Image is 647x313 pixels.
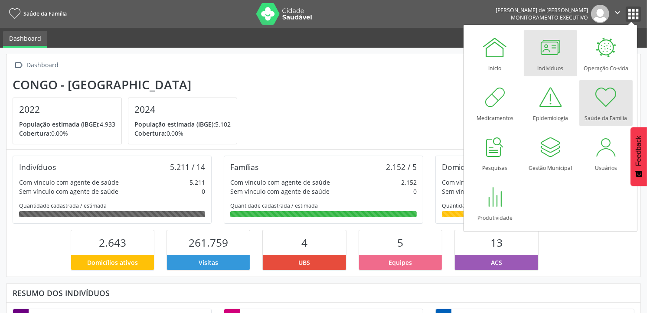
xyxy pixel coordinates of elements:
button:  [609,5,626,23]
i:  [613,8,622,17]
a:  Dashboard [13,59,60,72]
div: Com vínculo com agente de saúde [442,178,542,187]
span: 4 [301,235,307,250]
span: ACS [491,258,502,267]
span: Visitas [199,258,218,267]
a: Saúde da Família [6,7,67,21]
div: Com vínculo com agente de saúde [19,178,119,187]
div: 0 [202,187,205,196]
span: Cobertura: [134,129,167,137]
p: 4.933 [19,120,115,129]
div: [PERSON_NAME] de [PERSON_NAME] [496,7,588,14]
p: 0,00% [134,129,231,138]
span: Feedback [635,136,643,166]
a: Indivíduos [524,30,577,76]
span: 5 [397,235,403,250]
div: Congo - [GEOGRAPHIC_DATA] [13,78,243,92]
div: Resumo dos indivíduos [13,288,634,298]
a: Dashboard [3,31,47,48]
img: img [591,5,609,23]
h4: 2022 [19,104,115,115]
button: Feedback - Mostrar pesquisa [631,127,647,186]
span: Domicílios ativos [87,258,138,267]
span: UBS [299,258,310,267]
button: apps [626,7,641,22]
a: Saúde da Família [579,80,633,126]
a: Início [468,30,522,76]
a: Operação Co-vida [579,30,633,76]
div: Domicílios [442,162,478,172]
a: Gestão Municipal [524,130,577,176]
h4: 2024 [134,104,231,115]
span: 2.643 [99,235,126,250]
div: Quantidade cadastrada / estimada [19,202,205,209]
span: Saúde da Família [23,10,67,17]
div: Quantidade cadastrada / estimada [230,202,416,209]
p: 5.102 [134,120,231,129]
p: 0,00% [19,129,115,138]
a: Usuários [579,130,633,176]
div: 2.152 / 5 [386,162,417,172]
div: Dashboard [25,59,60,72]
div: Quantidade cadastrada / estimada [442,202,628,209]
span: 261.759 [189,235,228,250]
div: 5.211 [190,178,205,187]
div: 0 [413,187,417,196]
span: 13 [490,235,503,250]
div: 2.152 [401,178,417,187]
span: Equipes [389,258,412,267]
span: Cobertura: [19,129,51,137]
div: 5.211 / 14 [170,162,205,172]
span: População estimada (IBGE): [134,120,215,128]
span: Monitoramento Executivo [511,14,588,21]
div: Sem vínculo com agente de saúde [442,187,541,196]
div: Sem vínculo com agente de saúde [230,187,330,196]
span: População estimada (IBGE): [19,120,100,128]
a: Medicamentos [468,80,522,126]
a: Epidemiologia [524,80,577,126]
div: Indivíduos [19,162,56,172]
div: Famílias [230,162,258,172]
a: Produtividade [468,179,522,226]
div: Sem vínculo com agente de saúde [19,187,118,196]
i:  [13,59,25,72]
div: Com vínculo com agente de saúde [230,178,330,187]
a: Pesquisas [468,130,522,176]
